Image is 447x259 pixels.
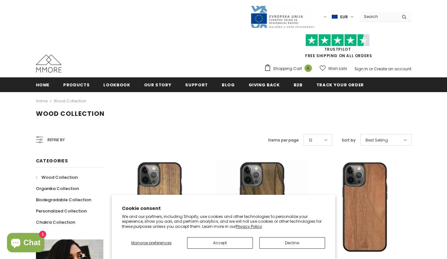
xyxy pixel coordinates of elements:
span: Shopping Cart [273,65,302,72]
img: MMORE Cases [36,55,62,73]
span: support [185,82,208,88]
a: Home [36,77,50,92]
span: or [369,66,373,72]
span: Best Selling [365,137,388,143]
label: Sort by [342,137,356,143]
a: Products [63,77,90,92]
span: Blog [222,82,235,88]
span: 0 [305,65,312,72]
a: Our Story [144,77,172,92]
button: Manage preferences [122,237,181,249]
button: Accept [187,237,253,249]
a: Sign In [355,66,368,72]
h2: Cookie consent [122,205,325,212]
a: support [185,77,208,92]
span: Giving back [249,82,280,88]
a: Wood Collection [36,172,78,183]
span: Chakra Collection [36,219,75,225]
a: Home [36,97,47,105]
a: Trustpilot [324,47,351,52]
span: Wish Lists [328,65,347,72]
a: Wood Collection [54,98,86,104]
span: Track your order [316,82,364,88]
a: Javni Razpis [250,14,314,19]
a: Personalized Collection [36,205,87,217]
span: Organika Collection [36,186,79,192]
inbox-online-store-chat: Shopify online store chat [5,233,46,254]
a: Shopping Cart 0 [264,64,315,73]
a: Biodegradable Collection [36,194,91,205]
span: EUR [340,14,348,20]
a: Lookbook [103,77,130,92]
span: Personalized Collection [36,208,87,214]
a: Giving back [249,77,280,92]
a: Organika Collection [36,183,79,194]
span: Wood Collection [41,174,78,180]
a: B2B [294,77,303,92]
a: Privacy Policy [236,224,262,229]
span: Products [63,82,90,88]
img: Javni Razpis [250,5,314,29]
span: 12 [309,137,312,143]
span: B2B [294,82,303,88]
a: Blog [222,77,235,92]
span: FREE SHIPPING ON ALL ORDERS [264,37,411,58]
span: Categories [36,158,68,164]
span: Lookbook [103,82,130,88]
input: Search Site [360,12,397,21]
span: Wood Collection [36,109,105,118]
label: Items per page [268,137,299,143]
img: Trust Pilot Stars [305,34,370,47]
span: Manage preferences [131,240,172,246]
button: Decline [259,237,325,249]
span: Our Story [144,82,172,88]
span: Home [36,82,50,88]
a: Track your order [316,77,364,92]
a: Wish Lists [320,63,347,74]
span: Biodegradable Collection [36,197,91,203]
a: Create an account [374,66,411,72]
span: Refine by [47,136,65,143]
a: Chakra Collection [36,217,75,228]
p: We and our partners, including Shopify, use cookies and other technologies to personalize your ex... [122,214,325,229]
